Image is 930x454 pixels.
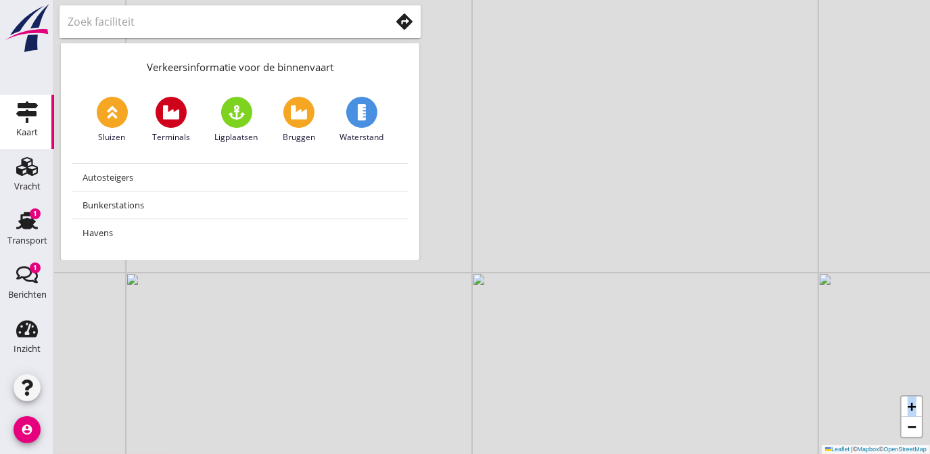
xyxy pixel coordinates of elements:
[68,11,371,32] input: Zoek faciliteit
[152,97,190,143] a: Terminals
[908,418,916,435] span: −
[97,97,128,143] a: Sluizen
[14,416,41,443] i: account_circle
[215,97,258,143] a: Ligplaatsen
[902,396,922,417] a: Zoom in
[99,131,126,143] span: Sluizen
[825,446,850,453] a: Leaflet
[83,225,398,241] div: Havens
[852,446,853,453] span: |
[902,417,922,437] a: Zoom out
[340,97,384,143] a: Waterstand
[883,446,927,453] a: OpenStreetMap
[30,263,41,273] div: 1
[283,97,315,143] a: Bruggen
[215,131,258,143] span: Ligplaatsen
[14,344,41,353] div: Inzicht
[3,3,51,53] img: logo-small.a267ee39.svg
[8,290,47,299] div: Berichten
[152,131,190,143] span: Terminals
[283,131,315,143] span: Bruggen
[340,131,384,143] span: Waterstand
[83,169,398,185] div: Autosteigers
[30,208,41,219] div: 1
[61,43,419,86] div: Verkeersinformatie voor de binnenvaart
[83,197,398,213] div: Bunkerstations
[822,445,930,454] div: © ©
[14,182,41,191] div: Vracht
[16,128,38,137] div: Kaart
[908,398,916,415] span: +
[7,236,47,245] div: Transport
[858,446,879,453] a: Mapbox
